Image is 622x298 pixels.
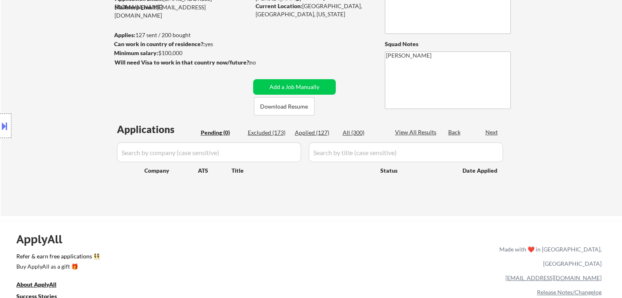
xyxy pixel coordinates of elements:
div: $100,000 [114,49,250,57]
div: Made with ❤️ in [GEOGRAPHIC_DATA], [GEOGRAPHIC_DATA] [496,242,602,271]
div: 127 sent / 200 bought [114,31,250,39]
strong: Will need Visa to work in that country now/future?: [115,59,251,66]
a: Release Notes/Changelog [537,289,602,296]
strong: Can work in country of residence?: [114,40,205,47]
input: Search by title (case sensitive) [309,142,503,162]
div: no [249,58,273,67]
div: Next [485,128,498,136]
div: Squad Notes [385,40,511,48]
u: About ApplyAll [16,281,56,288]
a: [EMAIL_ADDRESS][DOMAIN_NAME] [505,274,602,281]
div: Back [448,128,461,136]
a: About ApplyAll [16,280,68,290]
div: Pending (0) [201,129,242,137]
div: View All Results [395,128,439,136]
strong: Applies: [114,31,135,38]
div: Applications [117,125,198,134]
div: Date Applied [463,167,498,175]
div: ATS [198,167,231,175]
button: Download Resume [254,97,314,116]
div: All (300) [343,129,384,137]
strong: Minimum salary: [114,49,158,56]
div: [GEOGRAPHIC_DATA], [GEOGRAPHIC_DATA], [US_STATE] [256,2,371,18]
div: ApplyAll [16,232,72,246]
div: [EMAIL_ADDRESS][DOMAIN_NAME] [115,3,250,19]
div: Applied (127) [295,129,336,137]
strong: Current Location: [256,2,302,9]
a: Buy ApplyAll as a gift 🎁 [16,262,98,272]
div: Status [380,163,451,178]
strong: Mailslurp Email: [115,4,157,11]
div: Excluded (173) [248,129,289,137]
input: Search by company (case sensitive) [117,142,301,162]
div: Company [144,167,198,175]
div: Buy ApplyAll as a gift 🎁 [16,264,98,269]
button: Add a Job Manually [253,79,336,95]
a: Refer & earn free applications 👯‍♀️ [16,254,328,262]
div: yes [114,40,248,48]
div: Title [231,167,373,175]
